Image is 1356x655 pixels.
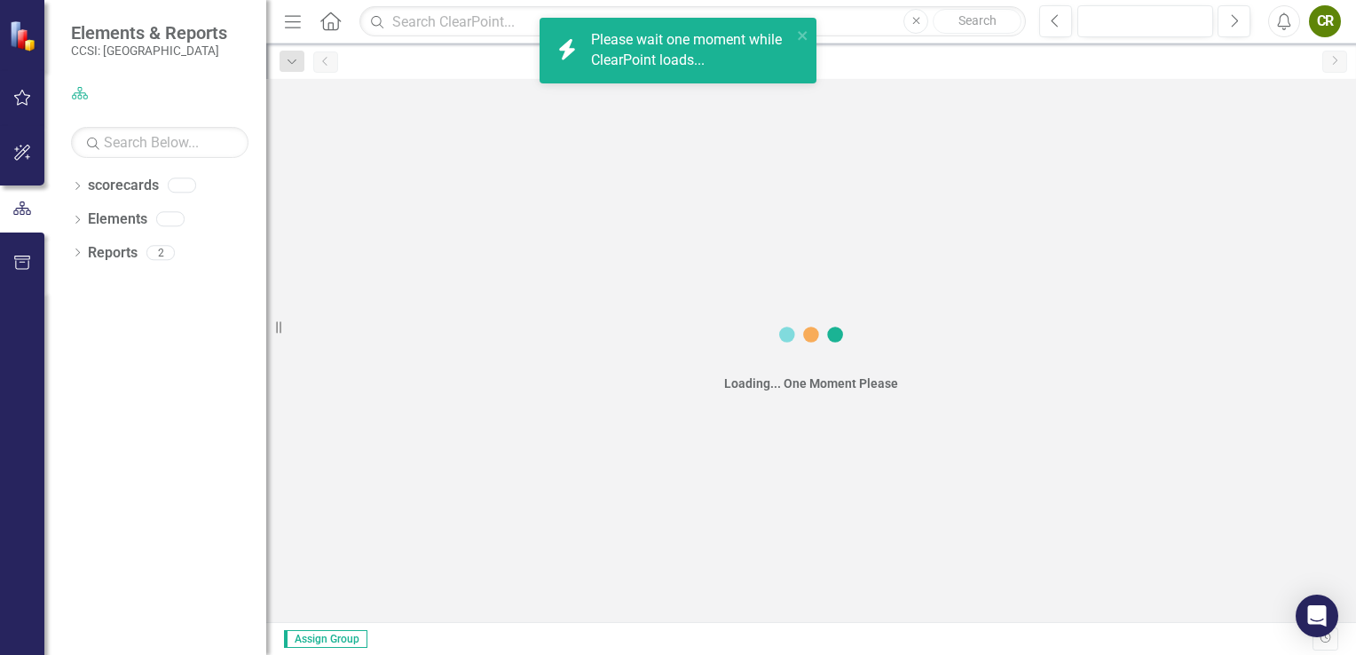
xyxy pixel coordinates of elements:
div: Please wait one moment while ClearPoint loads... [591,30,792,71]
button: close [797,25,809,45]
span: Assign Group [284,630,367,648]
button: Search [933,9,1021,34]
input: Search ClearPoint... [359,6,1026,37]
input: Search Below... [71,127,248,158]
a: scorecards [88,176,159,196]
small: CCSI: [GEOGRAPHIC_DATA] [71,43,227,58]
span: Elements & Reports [71,22,227,43]
div: Loading... One Moment Please [724,375,898,392]
img: ClearPoint Strategy [8,19,42,52]
a: Reports [88,243,138,264]
span: Search [958,13,997,28]
div: Open Intercom Messenger [1296,595,1338,637]
button: CR [1309,5,1341,37]
div: 2 [146,245,175,260]
a: Elements [88,209,147,230]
